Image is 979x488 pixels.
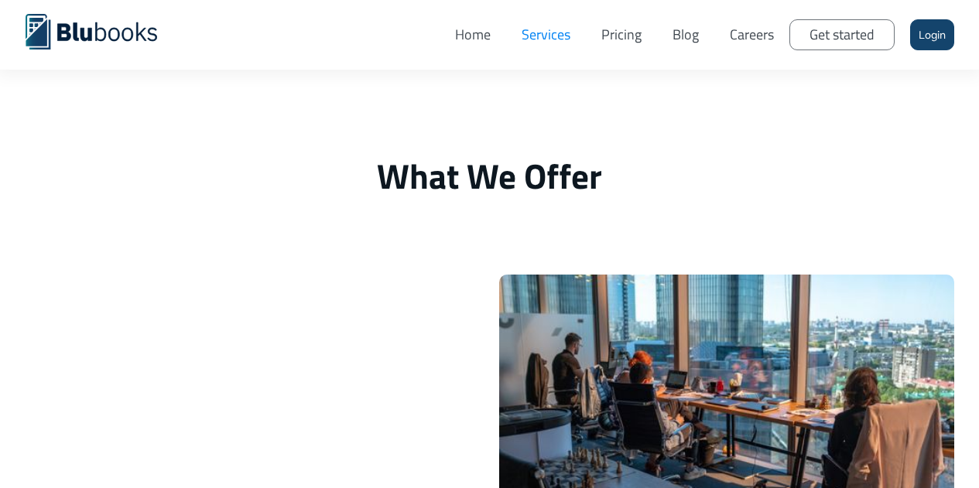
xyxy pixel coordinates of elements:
a: Blog [657,12,714,58]
h1: What We Offer [26,155,954,197]
a: Services [506,12,586,58]
a: Home [440,12,506,58]
a: home [26,12,180,49]
a: Get started [789,19,895,50]
a: Login [910,19,954,50]
a: Pricing [586,12,657,58]
a: Careers [714,12,789,58]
